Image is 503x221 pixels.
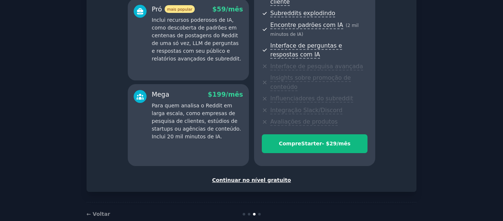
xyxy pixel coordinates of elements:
[226,91,243,98] font: /mês
[167,7,192,11] font: mais popular
[337,141,351,146] font: /mês
[270,74,351,90] font: Insights sobre promoção de conteúdo
[270,23,359,37] font: 2 mil minutos de IA
[152,17,241,62] font: Inclui recursos poderosos de IA, como descoberta de padrões em centenas de postagens do Reddit de...
[212,6,217,13] font: $
[270,118,338,125] font: Avaliações de produtos
[217,6,226,13] font: 59
[302,32,303,37] font: )
[152,6,162,13] font: Pró
[270,107,342,114] font: Integração Slack/Discord
[152,103,241,139] font: Para quem analisa o Reddit em larga escala, como empresas de pesquisa de clientes, estúdios de st...
[212,91,226,98] font: 199
[226,6,243,13] font: /mês
[212,177,291,183] font: Continuar no nível gratuito
[208,91,212,98] font: $
[330,141,337,146] font: 29
[270,10,335,17] font: Subreddits explodindo
[322,141,329,146] font: - $
[270,95,353,102] font: Influenciadores do subreddit
[270,63,363,70] font: Interface de pesquisa avançada
[87,211,110,217] a: ← Voltar
[270,21,343,28] font: Encontre padrões com IA
[301,141,322,146] font: Starter
[270,42,342,58] font: Interface de perguntas e respostas com IA
[152,91,169,98] font: Mega
[262,134,367,153] button: CompreStarter- $29/mês
[346,23,348,28] font: (
[279,141,301,146] font: Compre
